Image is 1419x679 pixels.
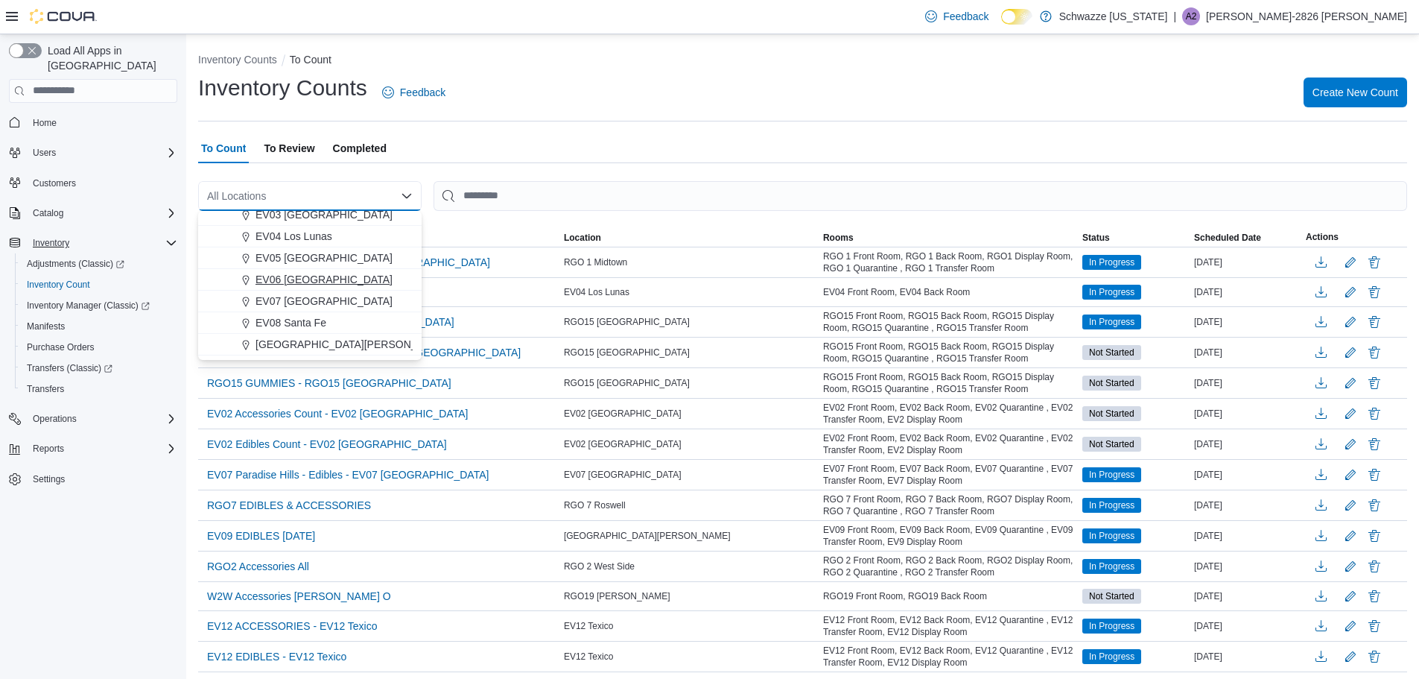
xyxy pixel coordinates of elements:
div: RGO15 Front Room, RGO15 Back Room, RGO15 Display Room, RGO15 Quarantine , RGO15 Transfer Room [820,368,1079,398]
button: RGO7 EDIBLES & ACCESSORIES [201,494,377,517]
span: Not Started [1082,376,1141,391]
span: Transfers (Classic) [27,362,112,374]
div: [DATE] [1191,496,1303,514]
span: In Progress [1082,619,1141,634]
span: In Progress [1089,499,1134,512]
div: [DATE] [1191,344,1303,361]
span: Transfers (Classic) [21,359,177,377]
span: EV12 Texico [564,620,614,632]
span: Users [27,144,177,162]
button: Delete [1365,344,1383,361]
span: Inventory [33,237,69,249]
span: In Progress [1082,528,1141,543]
span: Scheduled Date [1194,232,1261,244]
button: Manifests [15,316,183,337]
span: Inventory Count [21,276,177,294]
button: Settings [3,468,183,490]
button: EV09 EDIBLES [DATE] [201,525,321,547]
button: Edit count details [1342,494,1359,517]
span: EV05 [GEOGRAPHIC_DATA] [255,250,393,265]
button: EV08 Santa Fe [198,312,422,334]
div: RGO 7 Front Room, RGO 7 Back Room, RGO7 Display Room, RGO 7 Quarantine , RGO 7 Transfer Room [820,490,1079,520]
span: In Progress [1089,650,1134,663]
span: EV04 Los Lunas [564,286,629,298]
span: EV07 [GEOGRAPHIC_DATA] [255,294,393,309]
span: RGO15 [GEOGRAPHIC_DATA] [564,377,690,389]
span: Not Started [1089,438,1134,451]
span: EV12 Texico [564,651,614,663]
button: EV07 [GEOGRAPHIC_DATA] [198,291,422,312]
span: In Progress [1082,467,1141,482]
button: EV03 [GEOGRAPHIC_DATA] [198,204,422,226]
button: Home [3,112,183,133]
a: Customers [27,174,82,192]
span: Inventory Manager (Classic) [27,300,150,312]
a: Transfers (Classic) [15,358,183,379]
span: EV02 Accessories Count - EV02 [GEOGRAPHIC_DATA] [207,406,468,421]
span: To Review [264,133,314,163]
button: Edit count details [1342,645,1359,668]
button: Inventory Counts [198,54,277,66]
button: Inventory [27,234,75,252]
span: Adjustments (Classic) [21,255,177,273]
button: Edit count details [1342,615,1359,637]
div: [DATE] [1191,587,1303,605]
button: Users [3,142,183,163]
span: Operations [27,410,177,428]
span: Manifests [27,320,65,332]
button: Reports [27,440,70,458]
span: EV02 [GEOGRAPHIC_DATA] [564,438,682,450]
input: Dark Mode [1001,9,1032,25]
span: In Progress [1082,559,1141,574]
span: Operations [33,413,77,425]
span: In Progress [1089,256,1134,269]
div: [DATE] [1191,405,1303,423]
span: RGO19 [PERSON_NAME] [564,590,670,602]
button: Operations [3,408,183,429]
button: Edit count details [1342,402,1359,425]
span: To Count [201,133,246,163]
span: RGO15 [GEOGRAPHIC_DATA] [564,347,690,359]
button: Edit count details [1342,555,1359,578]
span: Not Started [1082,437,1141,452]
span: [GEOGRAPHIC_DATA][PERSON_NAME] [564,530,731,542]
button: Edit count details [1342,311,1359,333]
span: In Progress [1089,285,1134,299]
button: EV02 Accessories Count - EV02 [GEOGRAPHIC_DATA] [201,402,474,425]
button: W2W Accessories [PERSON_NAME] O [201,585,397,607]
nav: Complex example [9,106,177,529]
a: Purchase Orders [21,338,101,356]
span: Not Started [1082,345,1141,360]
div: [DATE] [1191,648,1303,666]
span: Create New Count [1312,85,1398,100]
span: RGO15 [GEOGRAPHIC_DATA] [564,316,690,328]
span: Users [33,147,56,159]
span: In Progress [1089,619,1134,633]
div: RGO19 Front Room, RGO19 Back Room [820,587,1079,605]
h1: Inventory Counts [198,73,367,103]
a: Home [27,114,63,132]
button: Operations [27,410,83,428]
button: EV12 ACCESSORIES - EV12 Texico [201,615,384,637]
a: Inventory Manager (Classic) [21,297,156,315]
button: RGO2 Accessories All [201,555,315,578]
span: A2 [1186,7,1197,25]
button: Delete [1365,617,1383,635]
span: Catalog [27,204,177,222]
span: Home [33,117,57,129]
button: Delete [1365,466,1383,484]
button: Delete [1365,283,1383,301]
button: Delete [1365,253,1383,271]
a: Settings [27,470,71,488]
a: Inventory Manager (Classic) [15,295,183,316]
span: EV08 Santa Fe [255,315,326,330]
button: Delete [1365,374,1383,392]
button: Reports [3,438,183,459]
div: [DATE] [1191,617,1303,635]
span: EV09 EDIBLES [DATE] [207,528,315,543]
span: In Progress [1089,468,1134,481]
div: EV02 Front Room, EV02 Back Room, EV02 Quarantine , EV02 Transfer Room, EV2 Display Room [820,429,1079,459]
span: Manifests [21,318,177,335]
button: Edit count details [1342,525,1359,547]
